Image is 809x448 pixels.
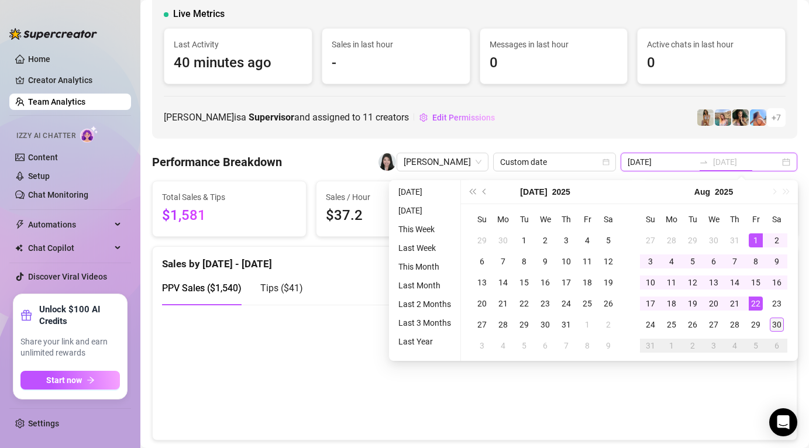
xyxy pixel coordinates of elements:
img: AI Chatter [80,126,98,143]
div: 15 [749,275,763,290]
div: 6 [475,254,489,268]
span: setting [419,113,428,122]
div: 6 [707,254,721,268]
div: 4 [665,254,679,268]
td: 2025-07-09 [535,251,556,272]
div: 3 [475,339,489,353]
img: Marabest [715,109,731,126]
td: 2025-08-06 [535,335,556,356]
a: Home [28,54,50,64]
li: [DATE] [394,204,456,218]
td: 2025-07-02 [535,230,556,251]
div: 27 [643,233,657,247]
div: 10 [559,254,573,268]
div: 22 [749,297,763,311]
td: 2025-08-27 [703,314,724,335]
input: Start date [628,156,694,168]
div: 15 [517,275,531,290]
td: 2025-07-31 [724,230,745,251]
div: 4 [496,339,510,353]
div: 30 [707,233,721,247]
td: 2025-08-03 [471,335,493,356]
td: 2025-07-06 [471,251,493,272]
td: 2025-07-12 [598,251,619,272]
div: 7 [559,339,573,353]
div: 16 [538,275,552,290]
div: 27 [707,318,721,332]
span: 0 [647,52,776,74]
span: $37.2 [326,205,460,227]
div: 4 [728,339,742,353]
div: 8 [749,254,763,268]
th: We [703,209,724,230]
td: 2025-08-02 [598,314,619,335]
span: calendar [603,158,610,166]
span: swap-right [699,157,708,167]
span: gift [20,309,32,321]
div: 11 [580,254,594,268]
div: 19 [601,275,615,290]
div: 18 [580,275,594,290]
th: Su [640,209,661,230]
li: Last Year [394,335,456,349]
td: 2025-07-25 [577,293,598,314]
td: 2025-08-05 [682,251,703,272]
td: 2025-07-29 [514,314,535,335]
div: 31 [728,233,742,247]
span: Chat Copilot [28,239,111,257]
span: Tips ( $41 ) [260,282,303,294]
td: 2025-07-27 [471,314,493,335]
td: 2025-08-06 [703,251,724,272]
td: 2025-07-26 [598,293,619,314]
div: 22 [517,297,531,311]
div: 14 [728,275,742,290]
div: 13 [707,275,721,290]
button: Choose a year [552,180,570,204]
td: 2025-08-08 [745,251,766,272]
span: - [332,52,460,74]
th: Mo [661,209,682,230]
span: PPV Sales ( $1,540 ) [162,282,242,294]
button: Previous month (PageUp) [478,180,491,204]
div: 8 [580,339,594,353]
div: 29 [749,318,763,332]
td: 2025-07-20 [471,293,493,314]
div: 1 [665,339,679,353]
td: 2025-07-18 [577,272,598,293]
div: 13 [475,275,489,290]
div: 16 [770,275,784,290]
div: 7 [728,254,742,268]
td: 2025-08-31 [640,335,661,356]
div: 19 [686,297,700,311]
span: Share your link and earn unlimited rewards [20,336,120,359]
th: Su [471,209,493,230]
li: Last Week [394,241,456,255]
td: 2025-08-17 [640,293,661,314]
div: 3 [707,339,721,353]
td: 2025-08-01 [745,230,766,251]
span: Sales in last hour [332,38,460,51]
span: Active chats in last hour [647,38,776,51]
div: 5 [517,339,531,353]
th: Fr [577,209,598,230]
div: 5 [749,339,763,353]
div: Sales by [DATE] - [DATE] [162,247,787,272]
div: 24 [643,318,657,332]
span: 0 [490,52,618,74]
a: Content [28,153,58,162]
div: 28 [496,318,510,332]
div: 21 [496,297,510,311]
div: 28 [728,318,742,332]
li: Last 2 Months [394,297,456,311]
a: Settings [28,419,59,428]
td: 2025-08-25 [661,314,682,335]
div: 2 [538,233,552,247]
td: 2025-08-03 [640,251,661,272]
img: Johaina Therese Gaspar [378,153,396,171]
th: Tu [682,209,703,230]
td: 2025-07-29 [682,230,703,251]
td: 2025-07-21 [493,293,514,314]
a: Discover Viral Videos [28,272,107,281]
div: 18 [665,297,679,311]
td: 2025-07-10 [556,251,577,272]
